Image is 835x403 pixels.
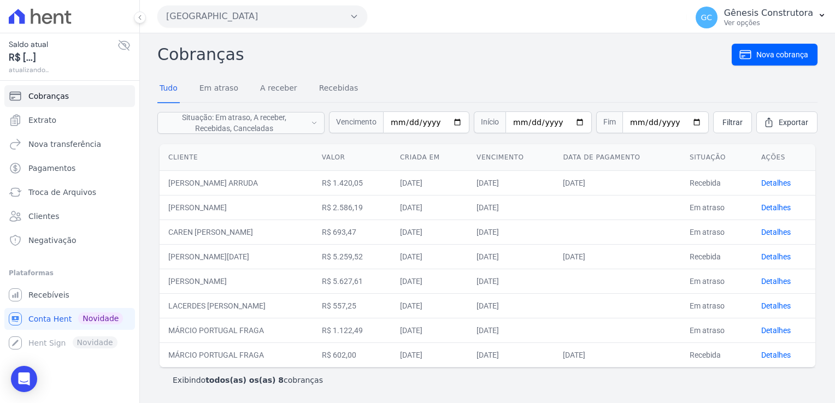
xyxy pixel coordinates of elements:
[681,144,752,171] th: Situação
[28,139,101,150] span: Nova transferência
[761,252,791,261] a: Detalhes
[9,266,131,280] div: Plataformas
[313,293,391,318] td: R$ 557,25
[173,375,323,386] p: Exibindo cobranças
[681,195,752,220] td: Em atraso
[681,269,752,293] td: Em atraso
[681,293,752,318] td: Em atraso
[681,170,752,195] td: Recebida
[391,144,468,171] th: Criada em
[468,293,554,318] td: [DATE]
[756,111,818,133] a: Exportar
[28,235,77,246] span: Negativação
[761,179,791,187] a: Detalhes
[164,112,304,134] span: Situação: Em atraso, A receber, Recebidas, Canceladas
[713,111,752,133] a: Filtrar
[474,111,505,133] span: Início
[11,366,37,392] div: Open Intercom Messenger
[391,342,468,367] td: [DATE]
[197,75,240,103] a: Em atraso
[761,351,791,359] a: Detalhes
[160,220,313,244] td: CAREN [PERSON_NAME]
[28,115,56,126] span: Extrato
[157,5,367,27] button: [GEOGRAPHIC_DATA]
[160,342,313,367] td: MÁRCIO PORTUGAL FRAGA
[258,75,299,103] a: A receber
[468,318,554,342] td: [DATE]
[468,195,554,220] td: [DATE]
[391,244,468,269] td: [DATE]
[313,269,391,293] td: R$ 5.627,61
[4,229,135,251] a: Negativação
[391,269,468,293] td: [DATE]
[78,312,123,324] span: Novidade
[779,117,808,128] span: Exportar
[4,181,135,203] a: Troca de Arquivos
[468,170,554,195] td: [DATE]
[554,144,681,171] th: Data de pagamento
[391,318,468,342] td: [DATE]
[752,144,815,171] th: Ações
[205,376,284,384] b: todos(as) os(as) 8
[28,187,96,198] span: Troca de Arquivos
[313,195,391,220] td: R$ 2.586,19
[157,75,180,103] a: Tudo
[4,109,135,131] a: Extrato
[681,244,752,269] td: Recebida
[313,144,391,171] th: Valor
[732,44,818,66] a: Nova cobrança
[28,91,69,102] span: Cobranças
[28,289,69,300] span: Recebíveis
[28,313,72,324] span: Conta Hent
[160,318,313,342] td: MÁRCIO PORTUGAL FRAGA
[761,277,791,286] a: Detalhes
[313,318,391,342] td: R$ 1.122,49
[9,65,117,75] span: atualizando...
[701,14,712,21] span: GC
[761,326,791,335] a: Detalhes
[160,293,313,318] td: LACERDES [PERSON_NAME]
[468,342,554,367] td: [DATE]
[160,269,313,293] td: [PERSON_NAME]
[681,220,752,244] td: Em atraso
[4,133,135,155] a: Nova transferência
[4,85,135,107] a: Cobranças
[596,111,622,133] span: Fim
[9,50,117,65] span: R$ [...]
[554,170,681,195] td: [DATE]
[160,170,313,195] td: [PERSON_NAME] ARRUDA
[761,203,791,212] a: Detalhes
[4,284,135,306] a: Recebíveis
[4,157,135,179] a: Pagamentos
[317,75,361,103] a: Recebidas
[313,220,391,244] td: R$ 693,47
[9,85,131,354] nav: Sidebar
[468,144,554,171] th: Vencimento
[468,244,554,269] td: [DATE]
[28,211,59,222] span: Clientes
[313,244,391,269] td: R$ 5.259,52
[681,318,752,342] td: Em atraso
[724,19,813,27] p: Ver opções
[160,144,313,171] th: Cliente
[554,342,681,367] td: [DATE]
[329,111,383,133] span: Vencimento
[160,244,313,269] td: [PERSON_NAME][DATE]
[724,8,813,19] p: Gênesis Construtora
[468,220,554,244] td: [DATE]
[554,244,681,269] td: [DATE]
[4,205,135,227] a: Clientes
[761,228,791,236] a: Detalhes
[761,301,791,310] a: Detalhes
[391,195,468,220] td: [DATE]
[391,293,468,318] td: [DATE]
[391,220,468,244] td: [DATE]
[28,163,75,174] span: Pagamentos
[468,269,554,293] td: [DATE]
[4,308,135,330] a: Conta Hent Novidade
[313,342,391,367] td: R$ 602,00
[687,2,835,33] button: GC Gênesis Construtora Ver opções
[722,117,743,128] span: Filtrar
[313,170,391,195] td: R$ 1.420,05
[681,342,752,367] td: Recebida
